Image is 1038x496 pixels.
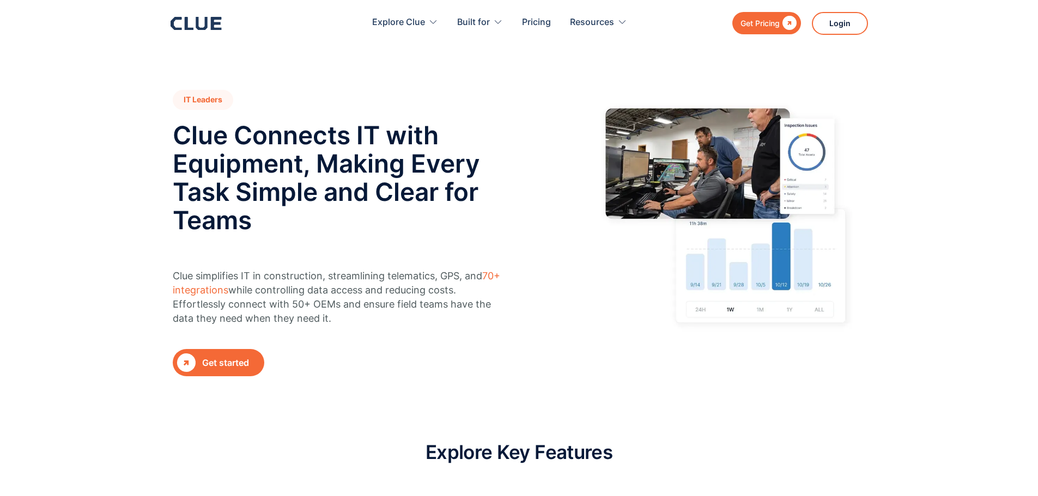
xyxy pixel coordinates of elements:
div: Explore Clue [372,5,438,40]
h1: IT Leaders [173,90,233,110]
div:  [780,16,797,30]
p: Clue simplifies IT in construction, streamlining telematics, GPS, and while controlling data acce... [173,269,502,326]
h2: Clue Connects IT with Equipment, Making Every Task Simple and Clear for Teams [173,121,524,234]
div:  [177,353,196,372]
h2: Explore Key Features [426,442,612,463]
div: Explore Clue [372,5,425,40]
div: Resources [570,5,614,40]
div: Get started [202,356,260,370]
a: Get Pricing [732,12,801,34]
div: Built for [457,5,503,40]
div: Built for [457,5,490,40]
div: Resources [570,5,627,40]
a: Get started [173,349,264,376]
a: 70+ integrations [173,270,500,296]
a: Login [812,12,868,35]
img: Image showing inspection team at construction site [588,90,866,336]
a: Pricing [522,5,551,40]
div: Get Pricing [740,16,780,30]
